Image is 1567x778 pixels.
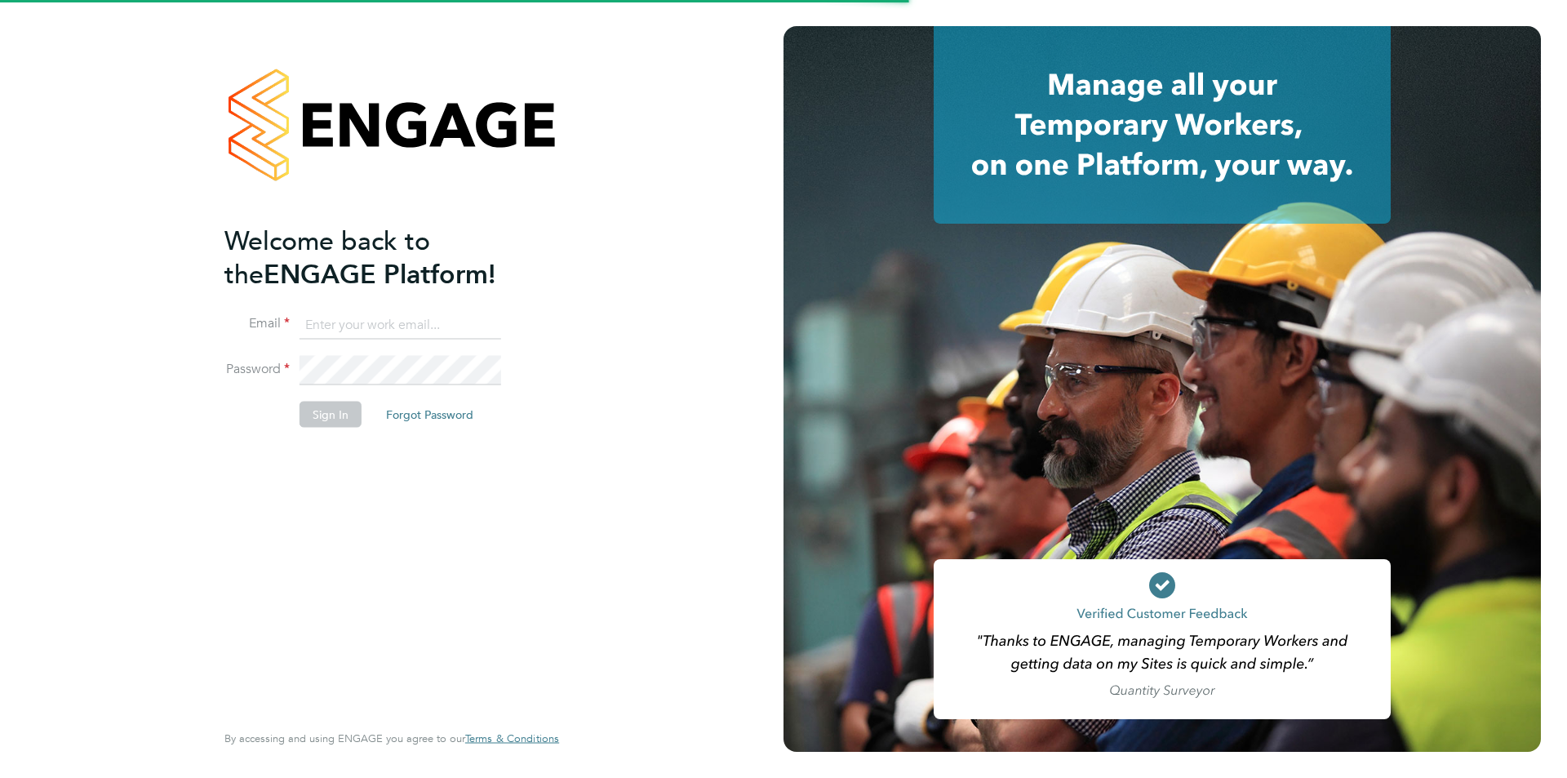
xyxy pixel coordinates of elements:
h2: ENGAGE Platform! [224,224,543,291]
button: Sign In [300,402,362,428]
span: By accessing and using ENGAGE you agree to our [224,731,559,745]
span: Terms & Conditions [465,731,559,745]
span: Welcome back to the [224,225,430,290]
label: Email [224,315,290,332]
button: Forgot Password [373,402,486,428]
input: Enter your work email... [300,310,501,340]
label: Password [224,361,290,378]
a: Terms & Conditions [465,732,559,745]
